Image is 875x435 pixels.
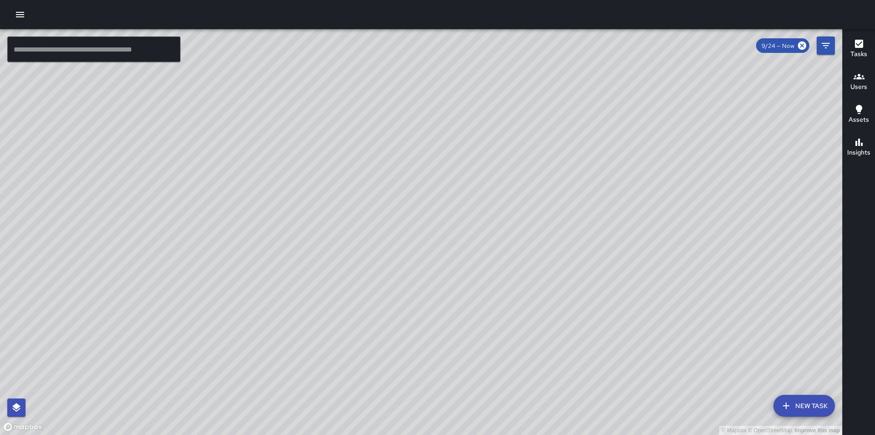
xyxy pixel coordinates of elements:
div: 9/24 — Now [756,38,809,53]
h6: Users [850,82,867,92]
button: Assets [843,98,875,131]
h6: Assets [849,115,869,125]
span: 9/24 — Now [756,42,800,50]
button: Filters [817,36,835,55]
button: New Task [773,395,835,417]
button: Insights [843,131,875,164]
button: Users [843,66,875,98]
h6: Tasks [850,49,867,59]
h6: Insights [847,148,870,158]
button: Tasks [843,33,875,66]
